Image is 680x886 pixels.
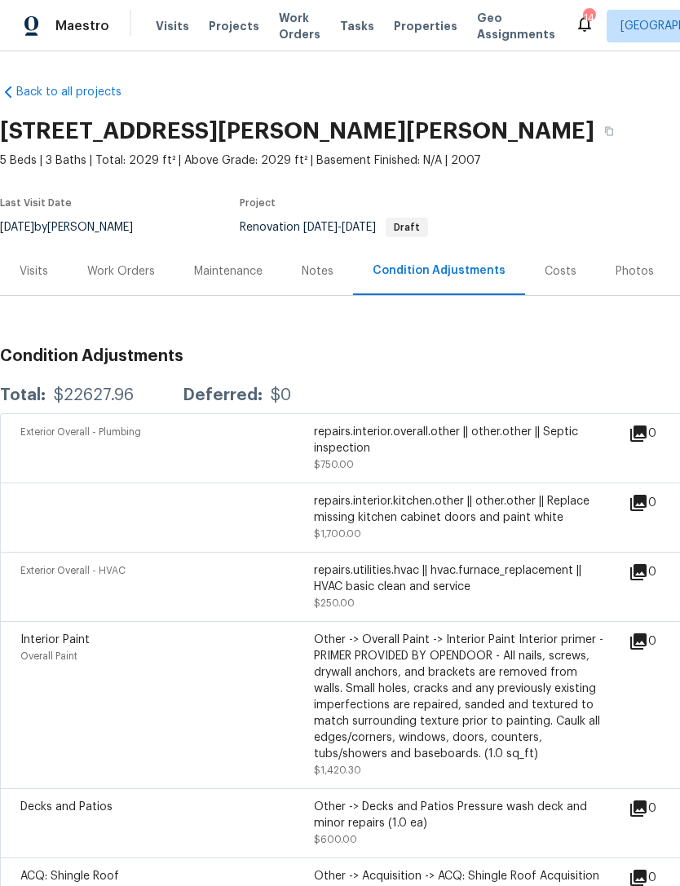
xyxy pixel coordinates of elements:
span: Work Orders [279,10,320,42]
span: Exterior Overall - HVAC [20,566,126,575]
span: Tasks [340,20,374,32]
div: Visits [20,263,48,280]
span: Visits [156,18,189,34]
span: Properties [394,18,457,34]
div: Other -> Overall Paint -> Interior Paint Interior primer - PRIMER PROVIDED BY OPENDOOR - All nail... [314,632,607,762]
span: Exterior Overall - Plumbing [20,427,141,437]
span: Renovation [240,222,428,233]
div: Condition Adjustments [373,262,506,279]
span: $250.00 [314,598,355,608]
span: $1,700.00 [314,529,361,539]
div: 14 [583,10,594,26]
span: $750.00 [314,460,354,469]
span: $600.00 [314,835,357,844]
span: Interior Paint [20,634,90,646]
span: ACQ: Shingle Roof [20,871,119,882]
span: [DATE] [303,222,338,233]
span: Geo Assignments [477,10,555,42]
div: Notes [302,263,333,280]
span: Overall Paint [20,651,77,661]
div: Maintenance [194,263,263,280]
div: Costs [545,263,576,280]
div: Deferred: [183,387,263,403]
button: Copy Address [594,117,624,146]
div: repairs.interior.overall.other || other.other || Septic inspection [314,424,607,456]
span: $1,420.30 [314,765,361,775]
div: repairs.utilities.hvac || hvac.furnace_replacement || HVAC basic clean and service [314,562,607,595]
div: Other -> Decks and Patios Pressure wash deck and minor repairs (1.0 ea) [314,799,607,831]
span: Maestro [55,18,109,34]
div: Photos [616,263,654,280]
span: Decks and Patios [20,801,113,813]
div: repairs.interior.kitchen.other || other.other || Replace missing kitchen cabinet doors and paint ... [314,493,607,526]
span: Projects [209,18,259,34]
div: Work Orders [87,263,155,280]
span: [DATE] [342,222,376,233]
span: Draft [387,223,426,232]
span: - [303,222,376,233]
div: $0 [271,387,291,403]
div: $22627.96 [54,387,134,403]
span: Project [240,198,276,208]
